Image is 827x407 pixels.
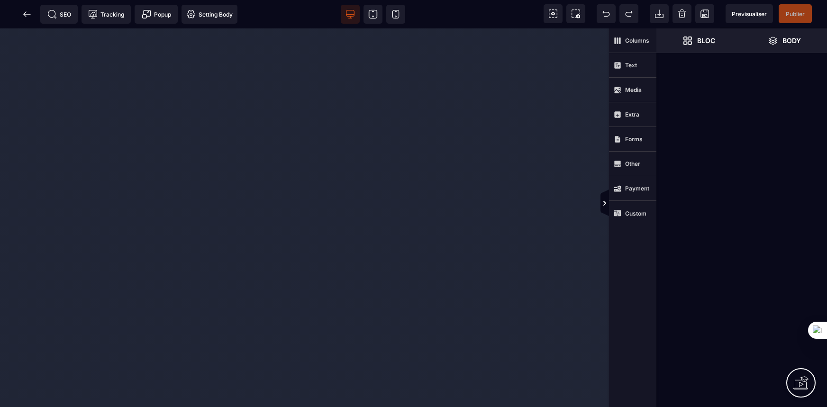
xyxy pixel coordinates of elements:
[142,9,171,19] span: Popup
[544,4,563,23] span: View components
[88,9,124,19] span: Tracking
[625,136,643,143] strong: Forms
[625,37,649,44] strong: Columns
[782,37,801,44] strong: Body
[625,185,649,192] strong: Payment
[656,28,742,53] span: Open Blocks
[625,160,640,167] strong: Other
[726,4,773,23] span: Preview
[47,9,71,19] span: SEO
[625,210,646,217] strong: Custom
[566,4,585,23] span: Screenshot
[186,9,233,19] span: Setting Body
[732,10,767,18] span: Previsualiser
[697,37,715,44] strong: Bloc
[742,28,827,53] span: Open Layer Manager
[625,62,637,69] strong: Text
[625,86,642,93] strong: Media
[625,111,639,118] strong: Extra
[786,10,805,18] span: Publier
